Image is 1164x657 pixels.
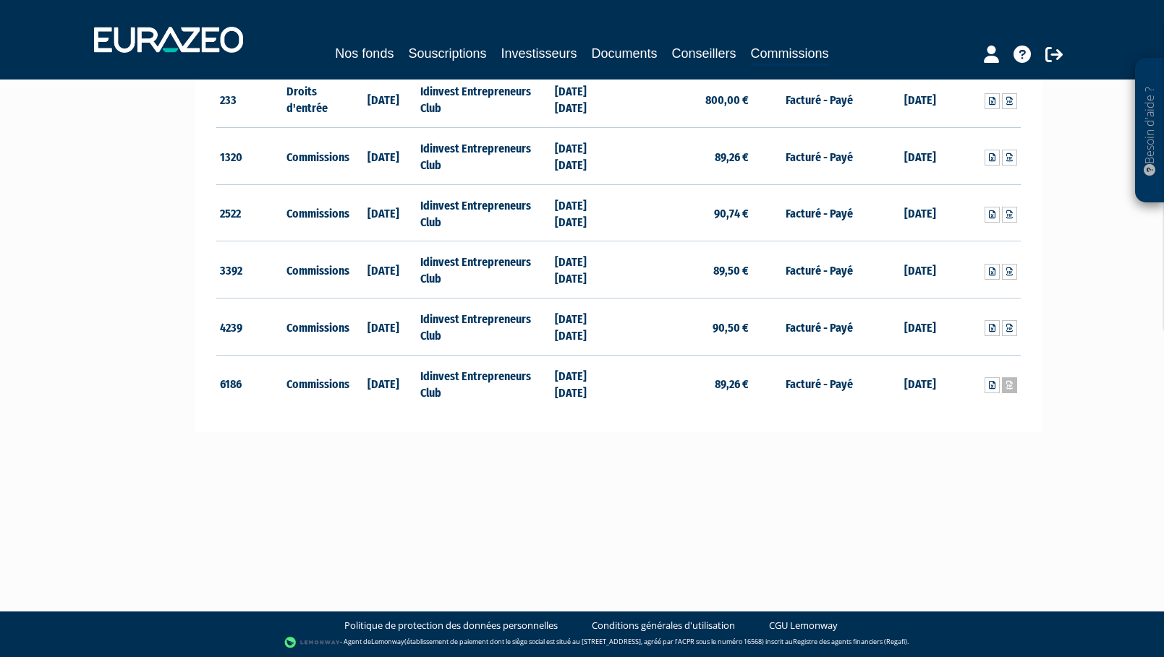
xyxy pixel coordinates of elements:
[886,71,953,128] td: [DATE]
[350,241,417,299] td: [DATE]
[283,184,350,241] td: Commissions
[752,128,886,185] td: Facturé - Payé
[752,71,886,128] td: Facturé - Payé
[216,355,284,411] td: 6186
[619,128,752,185] td: 89,26 €
[216,128,284,185] td: 1320
[592,43,658,64] a: Documents
[350,184,417,241] td: [DATE]
[350,355,417,411] td: [DATE]
[371,637,404,646] a: Lemonway
[350,299,417,356] td: [DATE]
[350,71,417,128] td: [DATE]
[216,184,284,241] td: 2522
[886,128,953,185] td: [DATE]
[886,299,953,356] td: [DATE]
[752,241,886,299] td: Facturé - Payé
[283,299,350,356] td: Commissions
[619,71,752,128] td: 800,00 €
[417,299,551,356] td: Idinvest Entrepreneurs Club
[619,355,752,411] td: 89,26 €
[752,299,886,356] td: Facturé - Payé
[283,355,350,411] td: Commissions
[417,128,551,185] td: Idinvest Entrepreneurs Club
[417,241,551,299] td: Idinvest Entrepreneurs Club
[752,355,886,411] td: Facturé - Payé
[283,71,350,128] td: Droits d'entrée
[350,128,417,185] td: [DATE]
[14,635,1150,650] div: - Agent de (établissement de paiement dont le siège social est situé au [STREET_ADDRESS], agréé p...
[216,299,284,356] td: 4239
[1142,66,1158,196] p: Besoin d'aide ?
[619,184,752,241] td: 90,74 €
[335,43,394,64] a: Nos fonds
[551,128,619,185] td: [DATE] [DATE]
[284,635,340,650] img: logo-lemonway.png
[408,43,486,64] a: Souscriptions
[283,128,350,185] td: Commissions
[216,71,284,128] td: 233
[94,27,243,53] img: 1732889491-logotype_eurazeo_blanc_rvb.png
[501,43,577,64] a: Investisseurs
[619,299,752,356] td: 90,50 €
[417,184,551,241] td: Idinvest Entrepreneurs Club
[551,299,619,356] td: [DATE] [DATE]
[551,241,619,299] td: [DATE] [DATE]
[619,241,752,299] td: 89,50 €
[551,71,619,128] td: [DATE] [DATE]
[216,241,284,299] td: 3392
[886,184,953,241] td: [DATE]
[283,241,350,299] td: Commissions
[417,71,551,128] td: Idinvest Entrepreneurs Club
[793,637,907,646] a: Registre des agents financiers (Regafi)
[551,184,619,241] td: [DATE] [DATE]
[551,355,619,411] td: [DATE] [DATE]
[417,355,551,411] td: Idinvest Entrepreneurs Club
[592,619,735,632] a: Conditions générales d'utilisation
[751,43,829,66] a: Commissions
[752,184,886,241] td: Facturé - Payé
[672,43,736,64] a: Conseillers
[769,619,838,632] a: CGU Lemonway
[886,355,953,411] td: [DATE]
[886,241,953,299] td: [DATE]
[344,619,558,632] a: Politique de protection des données personnelles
